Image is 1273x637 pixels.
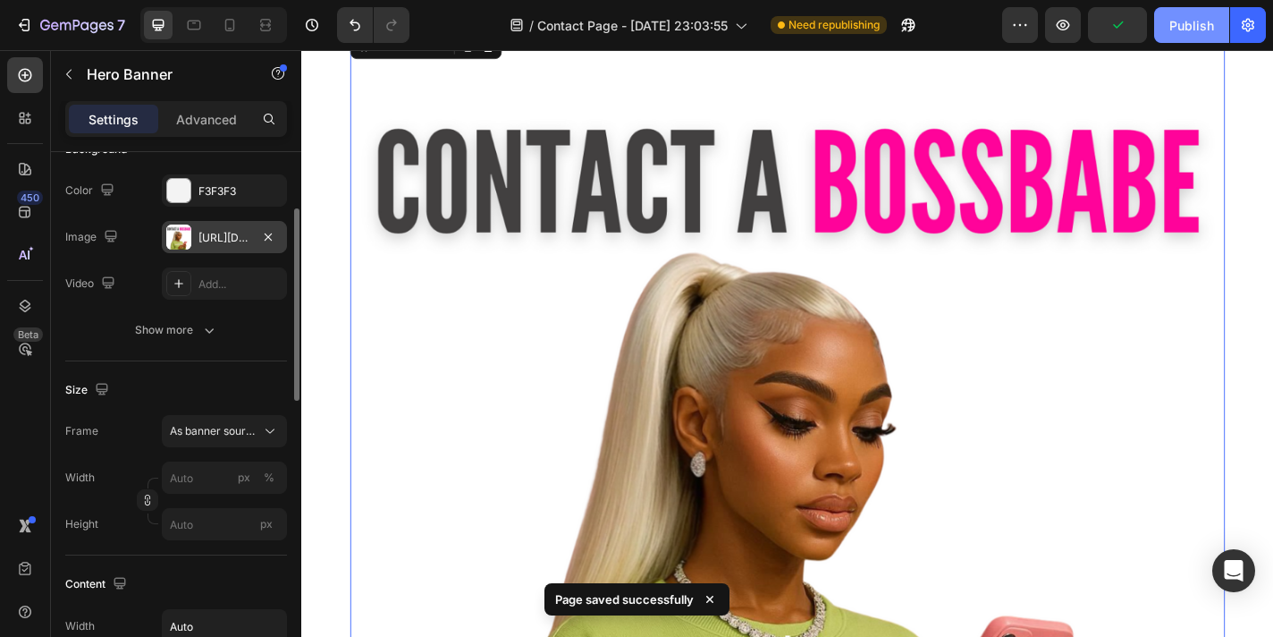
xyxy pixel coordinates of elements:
button: Publish [1154,7,1229,43]
button: px [258,467,280,488]
span: As banner source [170,423,257,439]
div: Open Intercom Messenger [1212,549,1255,592]
div: Add... [198,276,282,293]
div: Image [65,225,122,250]
p: Page saved successfully [555,590,694,608]
p: Advanced [176,110,237,129]
button: As banner source [162,415,287,447]
div: px [238,470,250,486]
p: 7 [117,14,125,36]
div: Show more [135,321,218,339]
button: % [233,467,255,488]
button: Show more [65,314,287,346]
label: Frame [65,423,98,439]
div: Video [65,272,119,296]
p: Hero Banner [87,64,239,85]
div: 450 [17,191,43,205]
label: Width [65,470,95,486]
span: Need republishing [788,17,880,33]
div: Width [65,618,95,634]
span: / [529,16,534,35]
span: Contact Page - [DATE] 23:03:55 [537,16,728,35]
div: Size [65,378,113,403]
input: px% [162,462,287,494]
div: % [264,470,274,486]
p: Settings [89,110,139,129]
span: px [260,517,273,531]
div: Content [65,573,131,597]
div: Undo/Redo [337,7,409,43]
div: F3F3F3 [198,183,282,200]
div: Publish [1169,16,1214,35]
div: Beta [13,327,43,342]
iframe: Design area [301,50,1273,637]
button: 7 [7,7,133,43]
div: [URL][DOMAIN_NAME] [198,230,250,246]
input: px [162,508,287,540]
div: Color [65,179,118,203]
label: Height [65,516,98,532]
